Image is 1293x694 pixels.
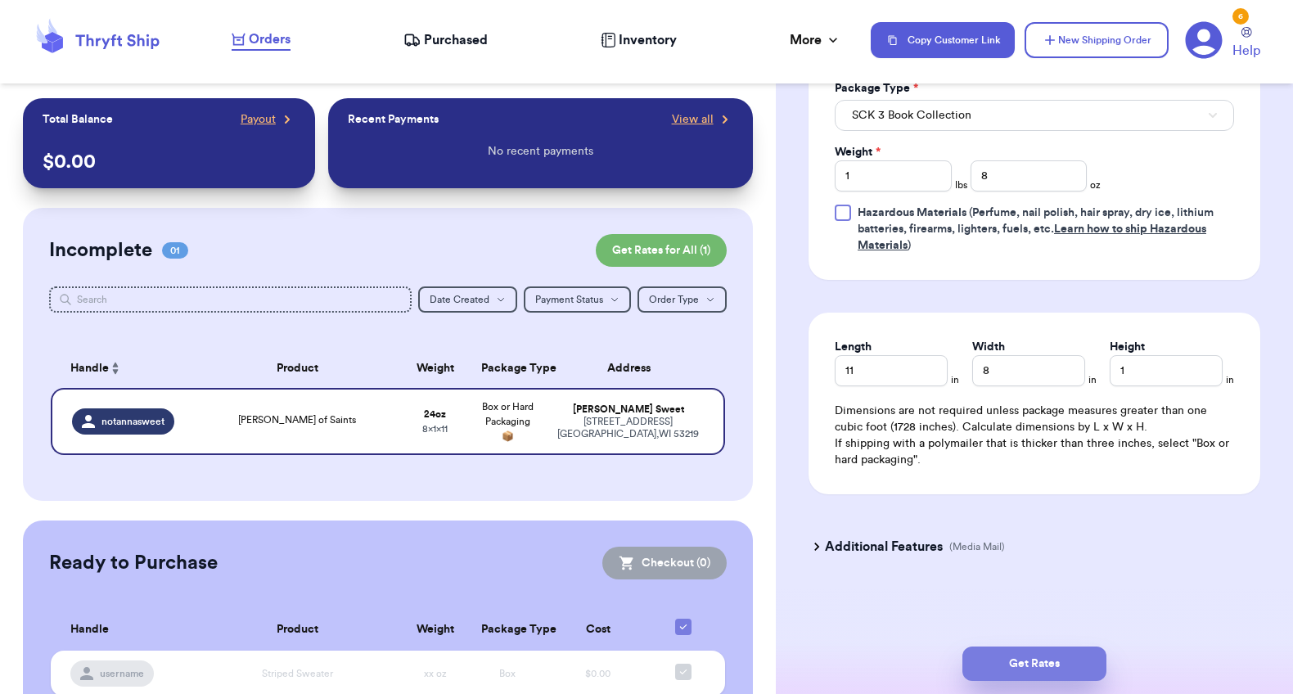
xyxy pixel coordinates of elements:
th: Package Type [471,349,544,388]
a: Orders [232,29,291,51]
div: [PERSON_NAME] Sweet [553,403,703,416]
a: Purchased [403,30,488,50]
span: Box or Hard Packaging 📦 [482,402,534,441]
span: Handle [70,360,109,377]
th: Address [543,349,724,388]
span: [PERSON_NAME] of Saints [238,415,356,425]
span: SCK 3 Book Collection [852,107,971,124]
p: No recent payments [488,143,593,160]
span: Help [1232,41,1260,61]
span: Hazardous Materials [858,207,966,219]
button: New Shipping Order [1025,22,1169,58]
p: (Media Mail) [949,540,1005,553]
button: Order Type [637,286,727,313]
th: Weight [399,349,471,388]
div: Dimensions are not required unless package measures greater than one cubic foot (1728 inches). Ca... [835,403,1234,468]
p: Total Balance [43,111,113,128]
span: oz [1090,178,1101,192]
button: SCK 3 Book Collection [835,100,1234,131]
span: Date Created [430,295,489,304]
span: Box [499,669,516,678]
p: $ 0.00 [43,149,295,175]
span: Striped Sweater [262,669,333,678]
label: Weight [835,144,881,160]
th: Package Type [471,609,544,651]
span: 01 [162,242,188,259]
label: Width [972,339,1005,355]
div: More [790,30,841,50]
span: in [951,373,959,386]
p: If shipping with a polymailer that is thicker than three inches, select "Box or hard packaging". [835,435,1234,468]
p: Recent Payments [348,111,439,128]
th: Product [196,349,399,388]
h3: Additional Features [825,537,943,557]
span: Order Type [649,295,699,304]
span: Orders [249,29,291,49]
span: in [1226,373,1234,386]
span: Inventory [619,30,677,50]
a: Help [1232,27,1260,61]
span: in [1088,373,1097,386]
span: View all [672,111,714,128]
a: 6 [1185,21,1223,59]
label: Height [1110,339,1145,355]
label: Package Type [835,80,918,97]
button: Sort ascending [109,358,122,378]
button: Copy Customer Link [871,22,1015,58]
span: xx oz [424,669,447,678]
span: lbs [955,178,967,192]
button: Date Created [418,286,517,313]
span: Payment Status [535,295,603,304]
button: Payment Status [524,286,631,313]
th: Weight [399,609,471,651]
input: Search [49,286,411,313]
div: 6 [1232,8,1249,25]
span: 8 x 1 x 11 [422,424,448,434]
button: Get Rates for All (1) [596,234,727,267]
span: username [100,667,144,680]
a: Inventory [601,30,677,50]
button: Checkout (0) [602,547,727,579]
span: Handle [70,621,109,638]
span: $0.00 [585,669,610,678]
button: Get Rates [962,647,1106,681]
span: Payout [241,111,276,128]
h2: Incomplete [49,237,152,264]
h2: Ready to Purchase [49,550,218,576]
span: (Perfume, nail polish, hair spray, dry ice, lithium batteries, firearms, lighters, fuels, etc. ) [858,207,1214,251]
span: Purchased [424,30,488,50]
a: View all [672,111,733,128]
a: Payout [241,111,295,128]
strong: 24 oz [424,409,446,419]
span: notannasweet [101,415,164,428]
label: Length [835,339,872,355]
div: [STREET_ADDRESS] [GEOGRAPHIC_DATA] , WI 53219 [553,416,703,440]
th: Cost [543,609,652,651]
th: Product [196,609,399,651]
